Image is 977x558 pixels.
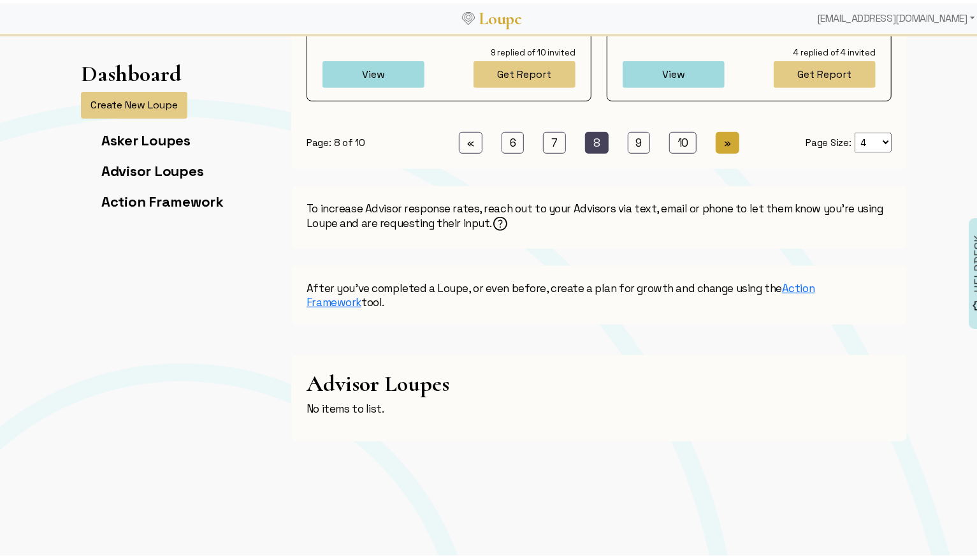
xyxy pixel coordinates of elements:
img: Loupe Logo [462,9,475,22]
div: 4 replied of 4 invited [760,44,876,55]
span: » [724,133,731,147]
a: Go to page 7 [543,129,566,151]
a: Previous Page [459,129,482,151]
a: Current Page is 8 [585,129,609,151]
img: Help [492,212,509,229]
h1: Dashboard [81,57,182,84]
button: Create New Loupe [81,89,187,115]
div: Page: 8 of 10 [307,133,409,146]
button: Get Report [474,58,575,85]
a: Asker Loupes [101,128,191,146]
nav: Page of Results [307,129,892,151]
a: Go to page 6 [502,129,525,151]
p: No items to list. [307,399,892,413]
a: Go to page 9 [628,129,651,151]
span: « [467,133,474,147]
a: Go to page 10 [669,129,697,151]
a: Action Framework [307,278,814,306]
a: Loupe [475,4,526,27]
button: Get Report [774,58,876,85]
div: After you've completed a Loupe, or even before, create a plan for growth and change using the tool. [291,263,907,321]
h1: Advisor Loupes [307,367,892,393]
div: 9 replied of 10 invited [460,44,575,55]
app-left-page-nav: Dashboard [81,57,224,220]
button: View [322,58,424,85]
a: Action Framework [101,189,224,207]
div: Page Size: [790,129,892,149]
a: Advisor Loupes [101,159,203,177]
helpicon: How to Ping Your Advisors [492,212,509,230]
button: View [623,58,725,85]
a: Next Page [716,129,739,151]
div: To increase Advisor response rates, reach out to your Advisors via text, email or phone to let th... [291,183,907,246]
